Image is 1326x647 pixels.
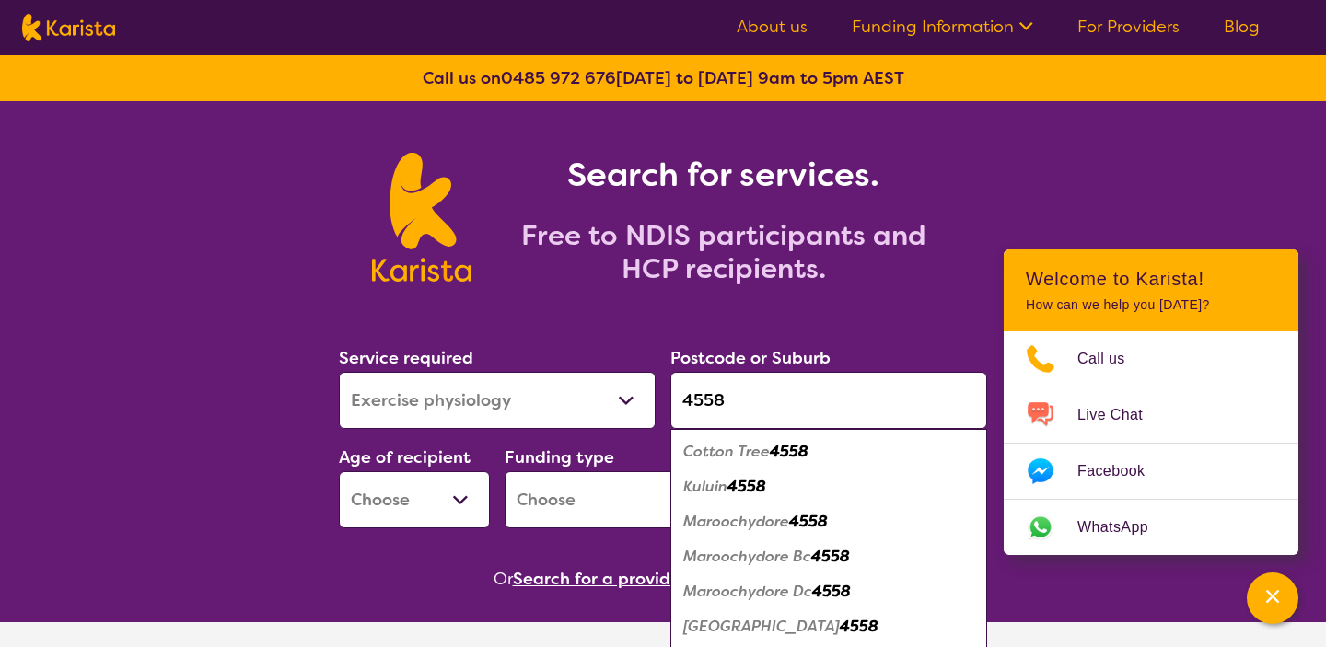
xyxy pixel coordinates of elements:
[727,477,766,496] em: 4558
[1004,331,1298,555] ul: Choose channel
[680,504,978,539] div: Maroochydore 4558
[683,477,727,496] em: Kuluin
[680,434,978,469] div: Cotton Tree 4558
[683,547,811,566] em: Maroochydore Bc
[680,469,978,504] div: Kuluin 4558
[670,347,831,369] label: Postcode or Suburb
[680,609,978,644] div: Sunshine Plaza 4558
[1026,268,1276,290] h2: Welcome to Karista!
[1077,401,1165,429] span: Live Chat
[683,512,789,531] em: Maroochydore
[372,153,471,282] img: Karista logo
[683,617,840,636] em: [GEOGRAPHIC_DATA]
[1247,572,1298,624] button: Channel Menu
[1077,514,1170,541] span: WhatsApp
[1224,16,1260,38] a: Blog
[680,574,978,609] div: Maroochydore Dc 4558
[1004,500,1298,555] a: Web link opens in a new tab.
[670,372,987,429] input: Type
[789,512,828,531] em: 4558
[1077,345,1147,373] span: Call us
[22,14,115,41] img: Karista logo
[423,67,904,89] b: Call us on [DATE] to [DATE] 9am to 5pm AEST
[505,446,614,468] label: Funding type
[501,67,616,89] a: 0485 972 676
[680,539,978,574] div: Maroochydore Bc 4558
[1077,16,1180,38] a: For Providers
[494,153,954,197] h1: Search for services.
[1004,249,1298,555] div: Channel Menu
[683,442,770,461] em: Cotton Tree
[339,446,471,468] label: Age of recipient
[812,582,851,601] em: 4558
[770,442,808,461] em: 4558
[683,582,812,601] em: Maroochydore Dc
[852,16,1033,38] a: Funding Information
[811,547,850,566] em: 4558
[840,617,878,636] em: 4558
[1077,457,1167,485] span: Facebook
[339,347,473,369] label: Service required
[1026,297,1276,313] p: How can we help you [DATE]?
[494,565,513,593] span: Or
[513,565,833,593] button: Search for a provider to leave a review
[737,16,808,38] a: About us
[494,219,954,285] h2: Free to NDIS participants and HCP recipients.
